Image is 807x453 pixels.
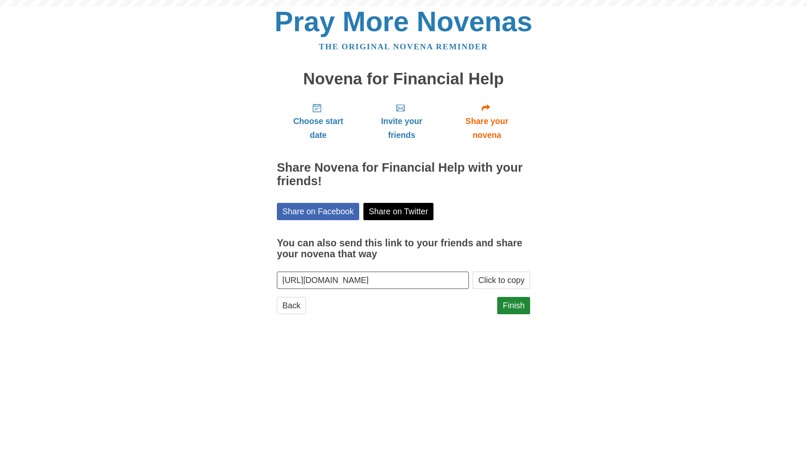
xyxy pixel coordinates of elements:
h2: Share Novena for Financial Help with your friends! [277,161,530,188]
span: Share your novena [452,114,522,142]
h3: You can also send this link to your friends and share your novena that way [277,238,530,259]
span: Invite your friends [368,114,435,142]
h1: Novena for Financial Help [277,70,530,88]
a: Pray More Novenas [275,6,533,37]
a: Share your novena [444,96,530,146]
a: Choose start date [277,96,360,146]
a: Back [277,297,306,314]
button: Click to copy [473,272,530,289]
a: Share on Facebook [277,203,359,220]
a: Share on Twitter [363,203,434,220]
a: Invite your friends [360,96,444,146]
a: Finish [497,297,530,314]
span: Choose start date [285,114,351,142]
a: The original novena reminder [319,42,488,51]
